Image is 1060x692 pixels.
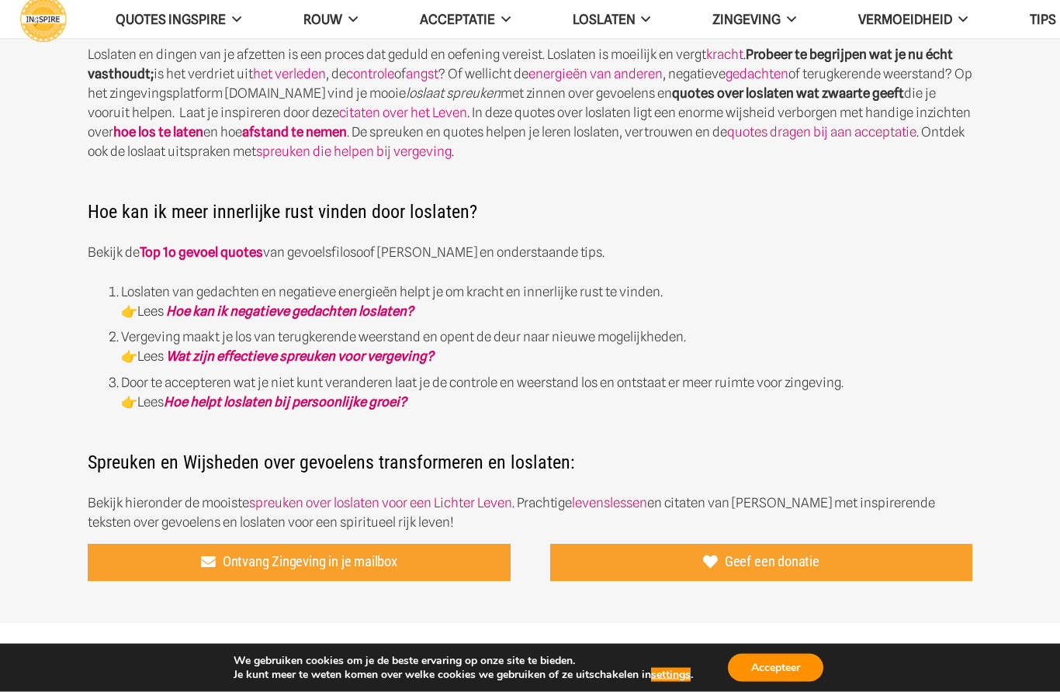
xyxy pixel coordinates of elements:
strong: Probeer te begrijpen wat je nu écht vasthoudt; [88,47,953,82]
a: quotes dragen bij aan acceptatie [727,125,916,140]
a: Top 1o gevoel quotes [140,245,263,261]
a: spreuken over loslaten voor een Lichter Leven [249,496,512,511]
span: 👉 [121,349,137,365]
a: Ontvang Zingeving in je mailbox [88,545,511,582]
em: loslaat spreuken [406,86,501,102]
h2: Spreuken en Wijsheden over gevoelens transformeren en loslaten: [88,432,972,474]
span: 👉 [121,304,137,320]
span: QUOTES INGSPIRE Menu [226,12,241,26]
a: Hoe kan ik negatieve gedachten loslaten? [166,304,414,320]
span: VERMOEIDHEID [858,12,952,27]
span: Loslaten [573,12,636,27]
span: TIPS [1030,12,1056,27]
a: controle [346,67,394,82]
span: Zingeving [712,12,781,27]
span: Ontvang Zingeving in je mailbox [223,554,397,571]
a: energieën van anderen [528,67,663,82]
a: Wat zijn effectieve spreuken voor vergeving? [166,349,434,365]
a: levenslessen [572,496,647,511]
span: Acceptatie [420,12,495,27]
button: settings [651,668,691,682]
span: Zingeving Menu [781,12,796,26]
span: ROUW [303,12,342,27]
p: Bekijk de van gevoelsfilosoof [PERSON_NAME] en onderstaande tips. [88,244,972,263]
button: Accepteer [728,654,823,682]
li: Door te accepteren wat je niet kunt veranderen laat je de controle en weerstand los en ontstaat e... [121,374,973,413]
a: hoe los te laten [113,125,203,140]
li: Loslaten van gedachten en negatieve energieën helpt je om kracht en innerlijke rust te vinden. Lees [121,283,973,322]
p: Bekijk hieronder de mooiste . Prachtige en citaten van [PERSON_NAME] met inspirerende teksten ove... [88,494,972,533]
span: Loslaten Menu [636,12,651,26]
span: QUOTES INGSPIRE [116,12,226,27]
p: We gebruiken cookies om je de beste ervaring op onze site te bieden. [234,654,693,668]
a: citaten over het Leven [339,106,467,121]
h2: Hoe kan ik meer innerlijke rust vinden door loslaten? [88,182,972,223]
a: spreuken die helpen bij vergeving [256,144,452,160]
a: kracht [706,47,743,63]
a: Geef een donatie [550,545,973,582]
span: ROUW Menu [342,12,358,26]
span: Acceptatie Menu [495,12,511,26]
a: gedachten [726,67,788,82]
span: VERMOEIDHEID Menu [952,12,968,26]
li: Vergeving maakt je los van terugkerende weerstand en opent de deur naar nieuwe mogelijkheden. Lees [121,328,973,367]
a: afstand te nemen [242,125,347,140]
a: het verleden [253,67,326,82]
a: angst [406,67,438,82]
span: Geef een donatie [725,554,819,571]
p: Je kunt meer te weten komen over welke cookies we gebruiken of ze uitschakelen in . [234,668,693,682]
strong: quotes over loslaten wat zwaarte geeft [672,86,904,102]
a: Hoe helpt loslaten bij persoonlijke groei? [164,395,407,410]
span: 👉 [121,395,137,410]
p: Loslaten en dingen van je afzetten is een proces dat geduld en oefening vereist. Loslaten is moei... [88,46,972,162]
